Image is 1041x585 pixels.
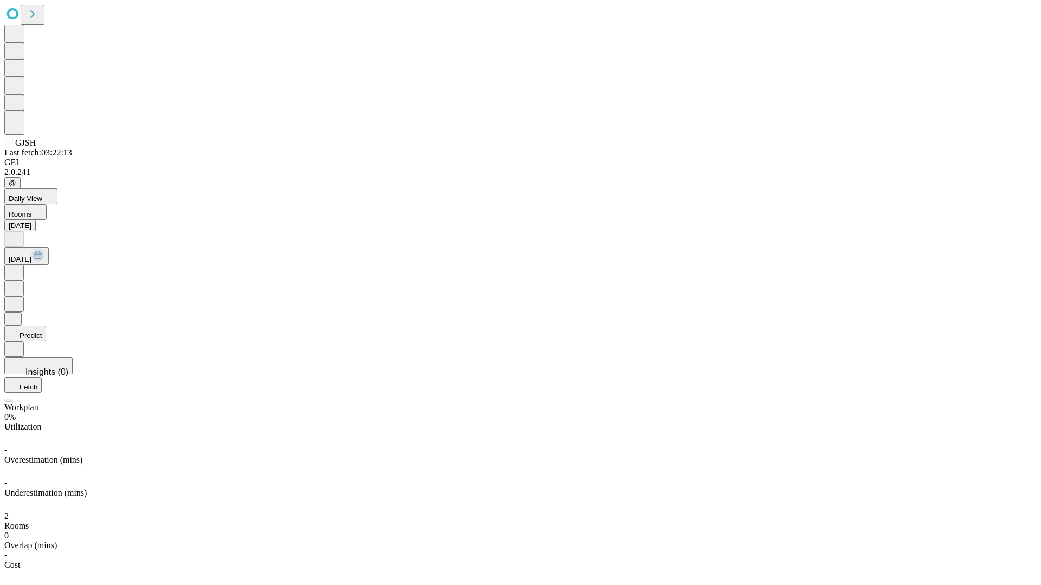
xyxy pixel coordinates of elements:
[4,158,1037,167] div: GEI
[4,177,21,188] button: @
[4,531,9,540] span: 0
[4,422,41,431] span: Utilization
[4,402,38,412] span: Workplan
[4,377,42,393] button: Fetch
[9,179,16,187] span: @
[4,148,72,157] span: Last fetch: 03:22:13
[4,357,73,374] button: Insights (0)
[4,511,9,521] span: 2
[9,194,42,203] span: Daily View
[15,138,36,147] span: GJSH
[4,188,57,204] button: Daily View
[9,255,31,263] span: [DATE]
[4,521,29,530] span: Rooms
[4,541,57,550] span: Overlap (mins)
[4,488,87,497] span: Underestimation (mins)
[4,247,49,265] button: [DATE]
[4,204,47,220] button: Rooms
[4,220,36,231] button: [DATE]
[9,210,31,218] span: Rooms
[4,412,16,421] span: 0%
[4,326,46,341] button: Predict
[4,445,7,454] span: -
[4,455,82,464] span: Overestimation (mins)
[4,167,1037,177] div: 2.0.241
[4,550,7,560] span: -
[25,367,68,376] span: Insights (0)
[4,560,20,569] span: Cost
[4,478,7,487] span: -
